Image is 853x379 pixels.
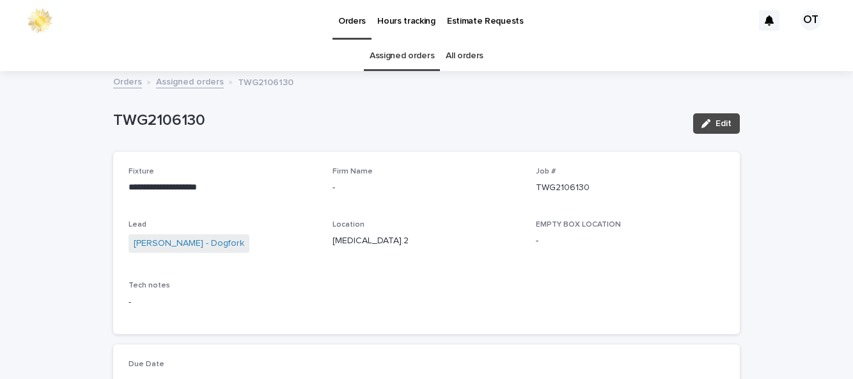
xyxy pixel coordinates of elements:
p: - [536,234,724,248]
a: Orders [113,74,142,88]
p: - [333,181,521,195]
img: 0ffKfDbyRa2Iv8hnaAqg [26,8,54,33]
p: [MEDICAL_DATA].2 [333,234,521,248]
a: All orders [446,41,483,71]
a: Assigned orders [370,41,434,71]
span: Edit [716,119,732,128]
a: Assigned orders [156,74,224,88]
span: Due Date [129,360,164,368]
button: Edit [693,113,740,134]
p: TWG2106130 [536,181,724,195]
span: Lead [129,221,146,229]
span: EMPTY BOX LOCATION [536,221,621,229]
p: - [129,296,724,309]
p: TWG2106130 [113,111,683,130]
span: Firm Name [333,168,373,175]
p: TWG2106130 [238,74,293,88]
a: [PERSON_NAME] - Dogfork [134,237,244,250]
div: OT [801,10,821,31]
span: Tech notes [129,282,170,289]
span: Fixture [129,168,154,175]
span: Job # [536,168,556,175]
span: Location [333,221,364,229]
